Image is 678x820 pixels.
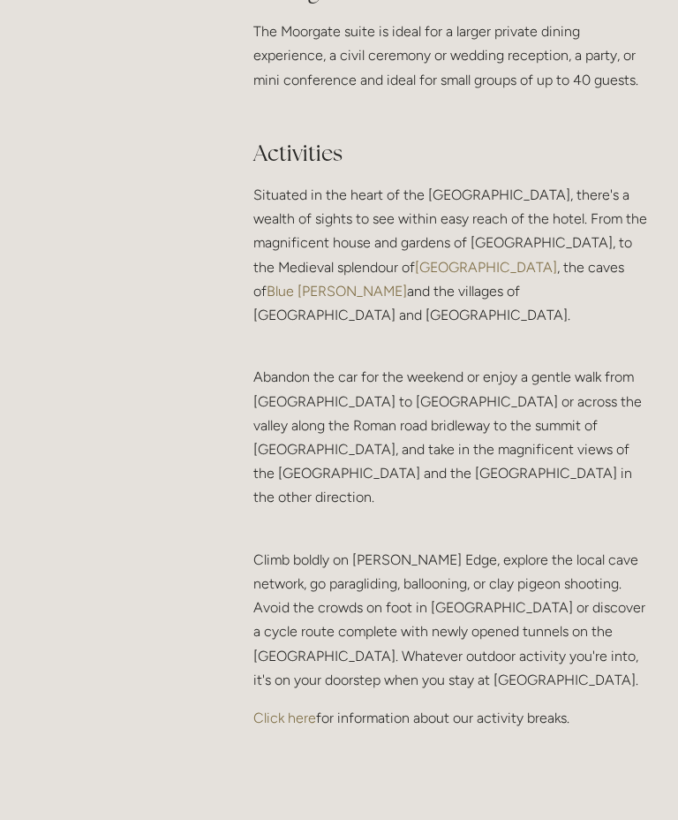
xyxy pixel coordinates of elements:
p: for information about our activity breaks. [253,706,650,730]
a: [GEOGRAPHIC_DATA] [415,259,557,276]
a: Click here [253,710,316,726]
p: Abandon the car for the weekend or enjoy a gentle walk from [GEOGRAPHIC_DATA] to [GEOGRAPHIC_DATA... [253,341,650,509]
p: The Moorgate suite is ideal for a larger private dining experience, a civil ceremony or wedding r... [253,19,650,116]
h2: Activities [253,138,650,169]
a: Blue [PERSON_NAME] [267,283,407,300]
p: Climb boldly on [PERSON_NAME] Edge, explore the local cave network, go paragliding, ballooning, o... [253,524,650,692]
p: Situated in the heart of the [GEOGRAPHIC_DATA], there's a wealth of sights to see within easy rea... [253,183,650,327]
